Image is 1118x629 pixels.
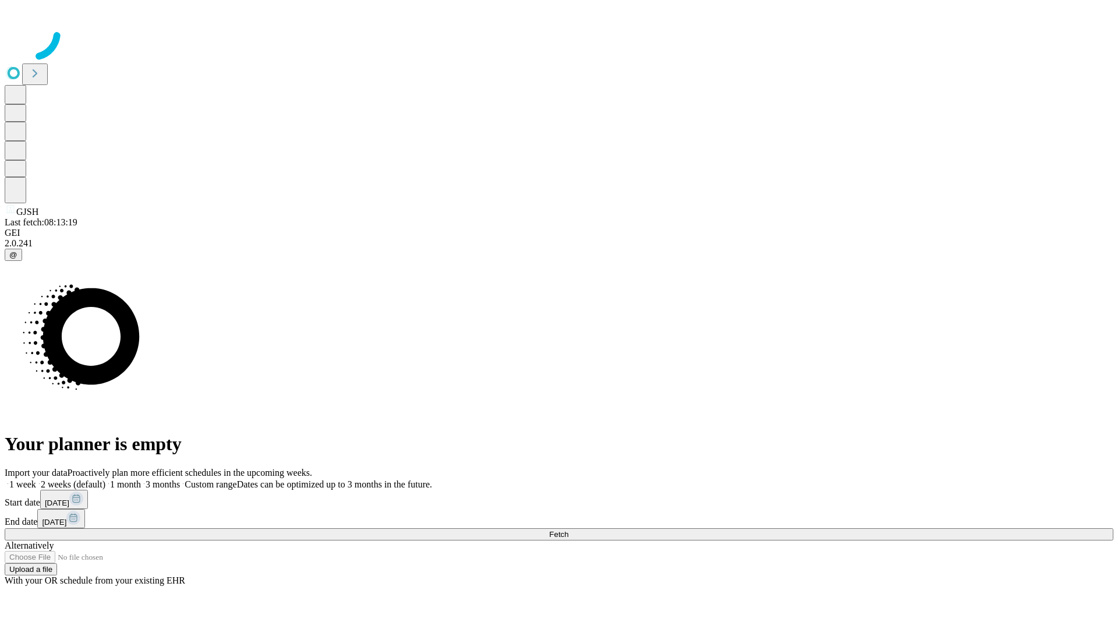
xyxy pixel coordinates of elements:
[68,468,312,478] span: Proactively plan more efficient schedules in the upcoming weeks.
[5,468,68,478] span: Import your data
[5,490,1113,509] div: Start date
[5,528,1113,540] button: Fetch
[9,250,17,259] span: @
[42,518,66,526] span: [DATE]
[5,509,1113,528] div: End date
[185,479,236,489] span: Custom range
[5,217,77,227] span: Last fetch: 08:13:19
[146,479,180,489] span: 3 months
[110,479,141,489] span: 1 month
[549,530,568,539] span: Fetch
[5,238,1113,249] div: 2.0.241
[9,479,36,489] span: 1 week
[5,563,57,575] button: Upload a file
[41,479,105,489] span: 2 weeks (default)
[40,490,88,509] button: [DATE]
[37,509,85,528] button: [DATE]
[237,479,432,489] span: Dates can be optimized up to 3 months in the future.
[45,499,69,507] span: [DATE]
[5,249,22,261] button: @
[5,540,54,550] span: Alternatively
[5,433,1113,455] h1: Your planner is empty
[5,228,1113,238] div: GEI
[16,207,38,217] span: GJSH
[5,575,185,585] span: With your OR schedule from your existing EHR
